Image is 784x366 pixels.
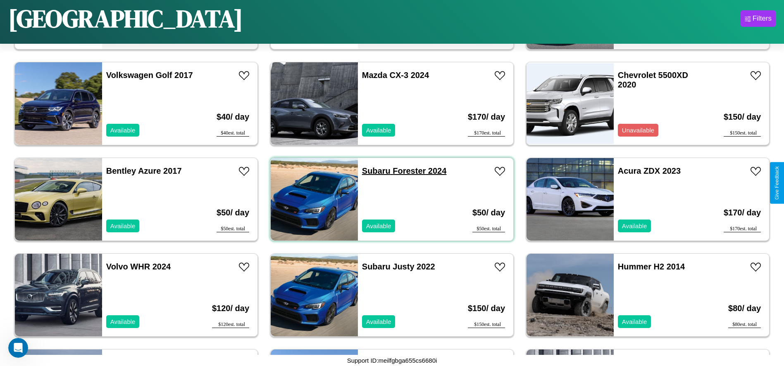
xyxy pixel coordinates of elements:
[217,104,249,130] h3: $ 40 / day
[468,321,505,328] div: $ 150 est. total
[774,166,780,200] div: Give Feedback
[8,338,28,358] iframe: Intercom live chat
[728,321,761,328] div: $ 80 est. total
[468,130,505,137] div: $ 170 est. total
[110,125,136,136] p: Available
[362,71,429,80] a: Mazda CX-3 2024
[366,125,391,136] p: Available
[622,125,654,136] p: Unavailable
[618,71,688,89] a: Chevrolet 5500XD 2020
[212,295,249,321] h3: $ 120 / day
[724,104,761,130] h3: $ 150 / day
[106,262,171,271] a: Volvo WHR 2024
[472,200,505,226] h3: $ 50 / day
[472,226,505,232] div: $ 50 est. total
[217,130,249,137] div: $ 40 est. total
[212,321,249,328] div: $ 120 est. total
[618,166,681,175] a: Acura ZDX 2023
[110,220,136,231] p: Available
[741,10,776,27] button: Filters
[753,14,772,23] div: Filters
[110,316,136,327] p: Available
[8,2,243,35] h1: [GEOGRAPHIC_DATA]
[724,226,761,232] div: $ 170 est. total
[468,104,505,130] h3: $ 170 / day
[362,166,447,175] a: Subaru Forester 2024
[366,316,391,327] p: Available
[622,220,647,231] p: Available
[724,200,761,226] h3: $ 170 / day
[217,200,249,226] h3: $ 50 / day
[724,130,761,137] div: $ 150 est. total
[106,166,182,175] a: Bentley Azure 2017
[362,262,435,271] a: Subaru Justy 2022
[347,355,437,366] p: Support ID: meilfgbga655cs6680i
[622,316,647,327] p: Available
[468,295,505,321] h3: $ 150 / day
[728,295,761,321] h3: $ 80 / day
[618,262,685,271] a: Hummer H2 2014
[366,220,391,231] p: Available
[106,71,193,80] a: Volkswagen Golf 2017
[217,226,249,232] div: $ 50 est. total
